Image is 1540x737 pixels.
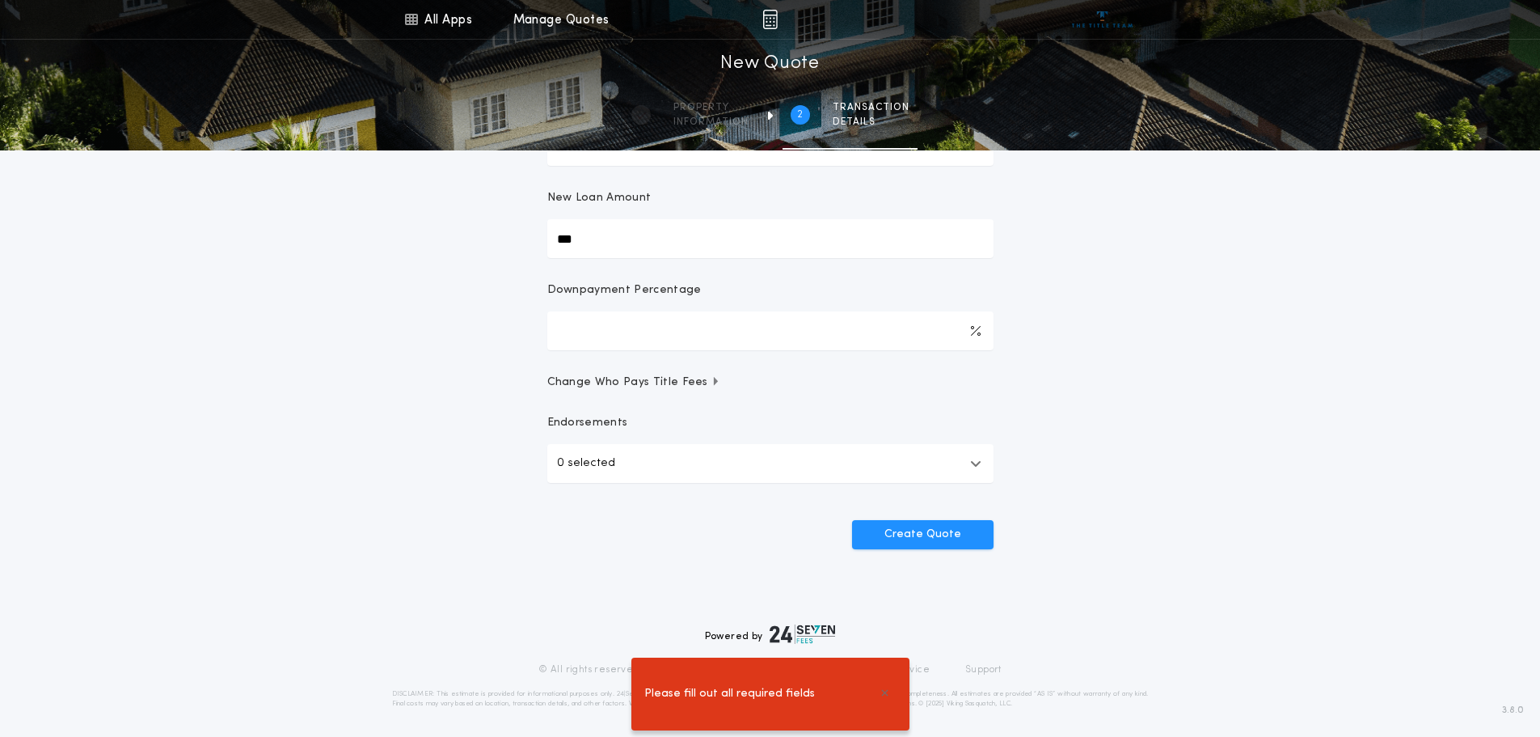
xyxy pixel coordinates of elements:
input: Downpayment Percentage [547,311,994,350]
button: Create Quote [852,520,994,549]
span: Please fill out all required fields [644,685,815,703]
button: Change Who Pays Title Fees [547,375,994,391]
p: 0 selected [557,454,615,473]
span: Transaction [833,101,909,114]
img: vs-icon [1072,11,1133,28]
p: Endorsements [547,415,994,431]
span: Property [673,101,749,114]
p: New Loan Amount [547,190,652,206]
span: information [673,116,749,129]
button: 0 selected [547,444,994,483]
span: Change Who Pays Title Fees [547,375,721,391]
h1: New Quote [720,51,819,77]
p: Downpayment Percentage [547,282,702,299]
img: img [762,10,778,29]
img: logo [770,625,836,644]
span: details [833,116,909,129]
div: Powered by [705,625,836,644]
input: New Loan Amount [547,219,994,258]
h2: 2 [797,108,803,121]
